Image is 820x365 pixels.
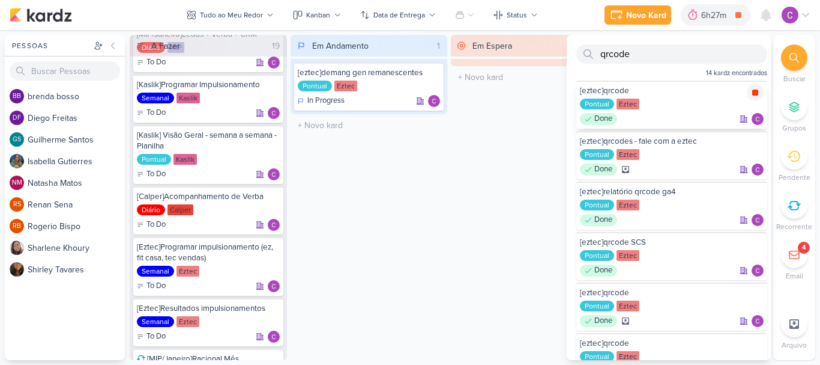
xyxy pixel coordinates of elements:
[773,44,815,84] li: Ctrl + F
[137,168,166,180] div: To Do
[137,204,165,215] div: Diário
[173,154,197,165] div: Kaslik
[12,180,22,186] p: NM
[334,81,357,91] div: Eztec
[580,287,764,298] div: [eztec]qrcode
[268,219,280,231] img: Carlos Lima
[137,280,166,292] div: To Do
[580,200,614,210] div: Pontual
[176,316,199,327] div: Eztec
[776,221,812,232] p: Recorrente
[701,9,730,22] div: 6h27m
[580,186,764,197] div: [eztec]relatório qrcode ga4
[307,95,345,107] p: In Progress
[137,316,174,327] div: Semanal
[617,351,639,362] div: Eztec
[10,197,24,212] div: Renan Sena
[268,168,280,180] div: Responsável: Carlos Lima
[137,93,174,103] div: Semanal
[137,331,166,343] div: To Do
[10,262,24,277] img: Shirley Tavares
[752,315,764,327] img: Carlos Lima
[747,84,764,101] div: Parar relógio
[626,9,666,22] div: Novo Kard
[137,219,166,231] div: To Do
[752,113,764,125] img: Carlos Lima
[428,95,440,107] div: Responsável: Carlos Lima
[580,99,614,109] div: Pontual
[580,265,617,277] div: Done
[137,130,280,152] div: [Kaslik] Visão Geral - semana a semana - Planilha
[580,136,764,147] div: [eztec]qrcodes - fale com a eztec
[312,40,369,52] div: Em Andamento
[268,331,280,343] img: Carlos Lima
[752,164,764,176] img: Carlos Lima
[10,61,120,81] input: Buscar Pessoas
[782,123,806,133] p: Grupos
[28,177,125,189] div: N a t a s h a M a t o s
[786,271,803,281] p: Email
[783,73,806,84] p: Buscar
[622,166,629,173] div: Arquivado
[10,89,24,103] div: brenda bosso
[594,265,612,277] p: Done
[10,132,24,147] div: Guilherme Santos
[752,214,764,226] img: Carlos Lima
[617,149,639,160] div: Eztec
[10,111,24,125] div: Diego Freitas
[146,331,166,343] p: To Do
[298,67,441,78] div: [eztec]demang gen remanescentes
[28,220,125,233] div: R o g e r i o B i s p o
[13,201,21,208] p: RS
[580,113,617,125] div: Done
[13,223,21,230] p: RB
[268,107,280,119] img: Carlos Lima
[28,90,125,103] div: b r e n d a b o s s o
[268,168,280,180] img: Carlos Lima
[594,164,612,176] p: Done
[752,315,764,327] div: Responsável: Carlos Lima
[298,81,332,91] div: Pontual
[594,214,612,226] p: Done
[580,85,764,96] div: [eztec]qrcode
[580,338,764,349] div: [eztec]qrcode
[167,204,193,215] div: Calper
[617,200,639,210] div: Eztec
[802,243,806,253] div: 4
[268,280,280,292] div: Responsável: Carlos Lima
[752,265,764,277] div: Responsável: Carlos Lima
[28,198,125,211] div: R e n a n S e n a
[268,219,280,231] div: Responsável: Carlos Lima
[10,241,24,255] img: Sharlene Khoury
[432,40,445,52] div: 1
[137,303,280,314] div: [Eztec]Resultados impulsionamentos
[622,317,629,325] div: Arquivado
[428,95,440,107] img: Carlos Lima
[267,40,285,52] div: 19
[268,280,280,292] img: Carlos Lima
[580,351,614,362] div: Pontual
[13,115,21,121] p: DF
[28,155,125,168] div: I s a b e l l a G u t i e r r e s
[146,168,166,180] p: To Do
[137,154,171,165] div: Pontual
[28,133,125,146] div: G u i l h e r m e S a n t o s
[268,331,280,343] div: Responsável: Carlos Lima
[580,250,614,261] div: Pontual
[10,40,91,51] div: Pessoas
[752,214,764,226] div: Responsável: Carlos Lima
[472,40,512,52] div: Em Espera
[752,265,764,277] img: Carlos Lima
[580,214,617,226] div: Done
[752,164,764,176] div: Responsável: Carlos Lima
[293,117,445,134] input: + Novo kard
[453,69,606,86] input: + Novo kard
[137,57,166,69] div: To Do
[580,301,614,311] div: Pontual
[137,191,280,202] div: [Calper]Acompanhamento de Verba
[268,107,280,119] div: Responsável: Carlos Lima
[10,219,24,233] div: Rogerio Bispo
[580,237,764,248] div: [eztec]qrcode SCS
[779,172,810,183] p: Pendente
[604,5,671,25] button: Novo Kard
